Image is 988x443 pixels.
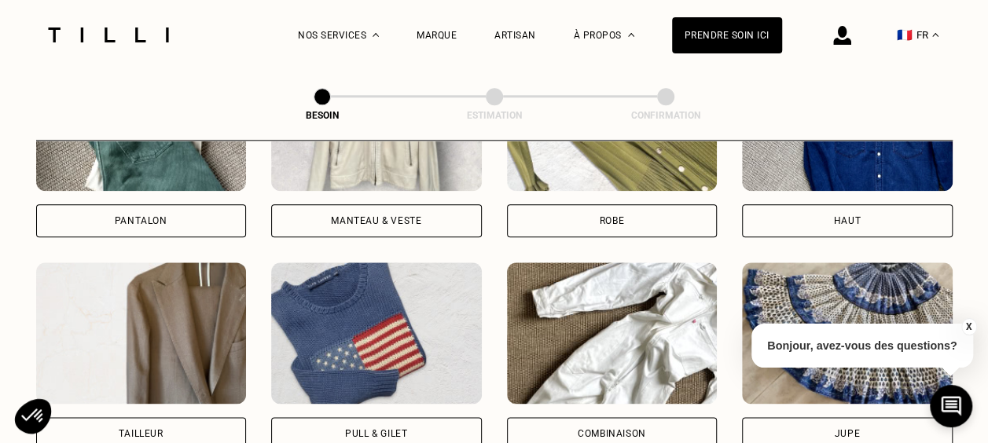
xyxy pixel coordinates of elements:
[932,33,938,37] img: menu déroulant
[345,429,407,438] div: Pull & gilet
[833,26,851,45] img: icône connexion
[751,324,973,368] p: Bonjour, avez-vous des questions?
[672,17,782,53] a: Prendre soin ici
[897,27,913,42] span: 🇫🇷
[834,216,861,225] div: Haut
[960,318,976,335] button: X
[244,110,401,121] div: Besoin
[628,33,634,37] img: Menu déroulant à propos
[416,110,573,121] div: Estimation
[119,429,163,438] div: Tailleur
[587,110,744,121] div: Confirmation
[36,262,247,404] img: Tilli retouche votre Tailleur
[271,262,482,404] img: Tilli retouche votre Pull & gilet
[42,27,174,42] img: Logo du service de couturière Tilli
[600,216,624,225] div: Robe
[417,30,457,41] a: Marque
[578,429,646,438] div: Combinaison
[494,30,536,41] a: Artisan
[373,33,379,37] img: Menu déroulant
[835,429,860,438] div: Jupe
[115,216,167,225] div: Pantalon
[507,262,718,404] img: Tilli retouche votre Combinaison
[742,262,953,404] img: Tilli retouche votre Jupe
[331,216,421,225] div: Manteau & Veste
